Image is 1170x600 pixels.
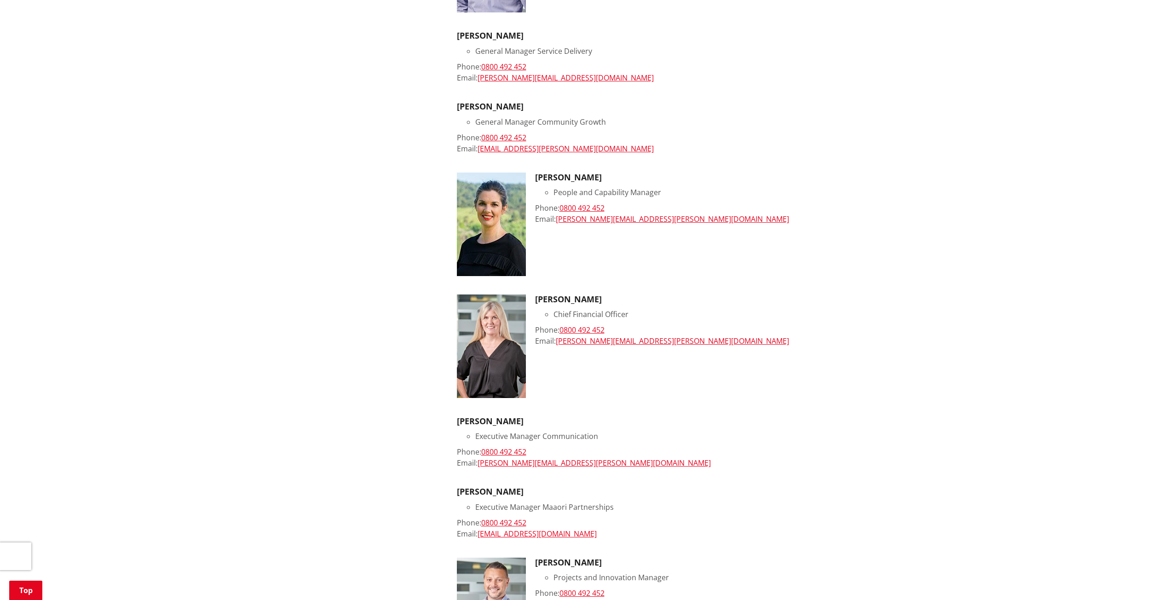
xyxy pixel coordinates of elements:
a: 0800 492 452 [481,133,526,143]
li: Projects and Innovation Manager [553,572,849,583]
h3: [PERSON_NAME] [535,173,849,183]
img: Alison Diaz [457,294,526,398]
div: Email: [457,528,849,539]
a: 0800 492 452 [481,518,526,528]
a: [PERSON_NAME][EMAIL_ADDRESS][PERSON_NAME][DOMAIN_NAME] [556,214,789,224]
div: Phone: [535,202,849,213]
li: Executive Manager Maaori Partnerships [475,502,849,513]
a: Top [9,581,42,600]
div: Phone: [535,324,849,335]
div: Email: [535,335,849,346]
a: [EMAIL_ADDRESS][PERSON_NAME][DOMAIN_NAME] [478,144,654,154]
li: Executive Manager Communication [475,431,849,442]
a: 0800 492 452 [559,588,605,598]
a: 0800 492 452 [559,203,605,213]
div: Phone: [457,446,849,457]
div: Phone: [457,517,849,528]
img: HR Manager Vanessa Jenkins [457,173,526,276]
a: [PERSON_NAME][EMAIL_ADDRESS][DOMAIN_NAME] [478,73,654,83]
a: [EMAIL_ADDRESS][DOMAIN_NAME] [478,529,597,539]
li: General Manager Service Delivery [475,46,849,57]
h3: [PERSON_NAME] [535,294,849,305]
div: Email: [457,457,849,468]
div: Phone: [535,588,849,599]
iframe: Messenger Launcher [1128,561,1161,594]
div: Email: [535,213,849,225]
li: General Manager Community Growth [475,116,849,127]
h3: [PERSON_NAME] [535,558,849,568]
h3: [PERSON_NAME] [457,487,849,497]
h3: [PERSON_NAME] [457,416,849,427]
a: 0800 492 452 [559,325,605,335]
a: 0800 492 452 [481,447,526,457]
li: People and Capability Manager [553,187,849,198]
li: Chief Financial Officer [553,309,849,320]
h3: [PERSON_NAME] [457,102,849,112]
div: Phone: [457,132,849,143]
a: 0800 492 452 [481,62,526,72]
a: [PERSON_NAME][EMAIL_ADDRESS][PERSON_NAME][DOMAIN_NAME] [556,336,789,346]
div: Email: [457,72,849,83]
div: Email: [457,143,849,154]
div: Phone: [457,61,849,72]
h3: [PERSON_NAME] [457,31,849,41]
a: [PERSON_NAME][EMAIL_ADDRESS][PERSON_NAME][DOMAIN_NAME] [478,458,711,468]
